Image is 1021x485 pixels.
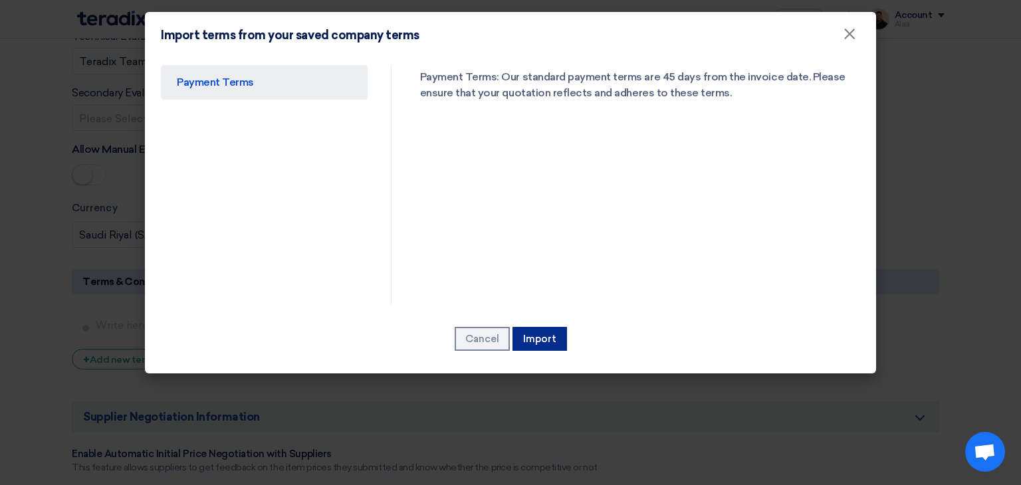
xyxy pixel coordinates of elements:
[455,327,510,351] button: Cancel
[965,432,1005,472] div: Open chat
[512,327,567,351] button: Import
[161,28,419,43] h4: Import terms from your saved company terms
[420,69,853,101] span: Payment Terms: Our standard payment terms are 45 days from the invoice date. Please ensure that y...
[832,21,867,48] button: Close
[843,24,856,50] span: ×
[161,65,368,100] a: Payment Terms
